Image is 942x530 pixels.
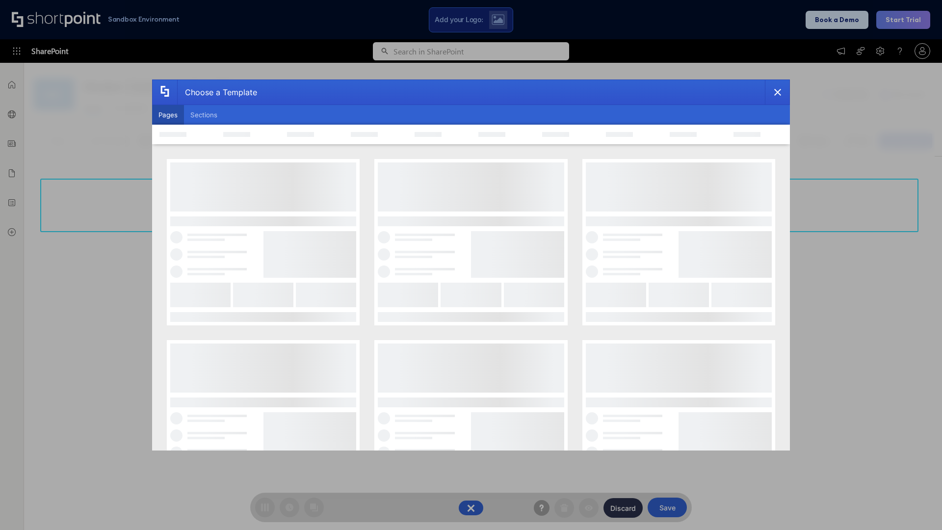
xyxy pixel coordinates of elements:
iframe: Chat Widget [893,483,942,530]
button: Pages [152,105,184,125]
div: template selector [152,79,790,450]
button: Sections [184,105,224,125]
div: Choose a Template [177,80,257,105]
